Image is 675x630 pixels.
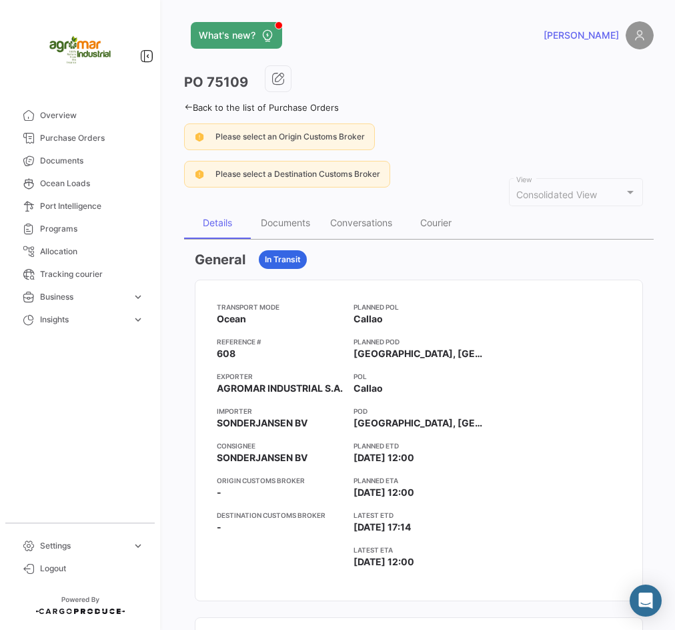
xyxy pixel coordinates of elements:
[217,510,343,521] app-card-info-title: Destination Customs Broker
[354,416,487,430] span: [GEOGRAPHIC_DATA], [GEOGRAPHIC_DATA]
[354,371,487,382] app-card-info-title: POL
[354,440,487,451] app-card-info-title: Planned ETD
[203,217,232,228] div: Details
[11,195,149,218] a: Port Intelligence
[354,336,487,347] app-card-info-title: Planned POD
[132,314,144,326] span: expand_more
[354,521,411,534] span: [DATE] 17:14
[40,540,127,552] span: Settings
[11,127,149,149] a: Purchase Orders
[11,240,149,263] a: Allocation
[516,189,597,200] mat-select-trigger: Consolidated View
[217,486,221,499] span: -
[330,217,392,228] div: Conversations
[132,540,144,552] span: expand_more
[217,347,235,360] span: 608
[40,563,144,575] span: Logout
[215,169,380,179] span: Please select a Destination Customs Broker
[354,451,414,464] span: [DATE] 12:00
[217,521,221,534] span: -
[544,29,619,42] span: [PERSON_NAME]
[217,475,343,486] app-card-info-title: Origin Customs Broker
[40,132,144,144] span: Purchase Orders
[191,22,282,49] button: What's new?
[354,347,487,360] span: [GEOGRAPHIC_DATA], [GEOGRAPHIC_DATA]
[215,131,365,141] span: Please select an Origin Customs Broker
[354,406,487,416] app-card-info-title: POD
[40,200,144,212] span: Port Intelligence
[217,302,343,312] app-card-info-title: Transport mode
[184,73,248,91] h3: PO 75109
[11,172,149,195] a: Ocean Loads
[11,218,149,240] a: Programs
[626,21,654,49] img: placeholder-user.png
[354,475,487,486] app-card-info-title: Planned ETA
[265,254,301,266] span: In Transit
[217,371,343,382] app-card-info-title: Exporter
[40,155,144,167] span: Documents
[11,149,149,172] a: Documents
[195,250,245,269] h3: General
[40,178,144,190] span: Ocean Loads
[420,217,452,228] div: Courier
[40,291,127,303] span: Business
[47,16,113,83] img: agromar.jpg
[354,545,487,555] app-card-info-title: Latest ETA
[217,382,343,395] span: AGROMAR INDUSTRIAL S.A.
[217,406,343,416] app-card-info-title: Importer
[217,416,307,430] span: SONDERJANSEN BV
[11,263,149,286] a: Tracking courier
[199,29,255,42] span: What's new?
[40,268,144,280] span: Tracking courier
[354,312,383,326] span: Callao
[217,336,343,347] app-card-info-title: Reference #
[354,302,487,312] app-card-info-title: Planned POL
[40,109,144,121] span: Overview
[217,312,246,326] span: Ocean
[40,223,144,235] span: Programs
[217,440,343,451] app-card-info-title: Consignee
[132,291,144,303] span: expand_more
[354,382,383,395] span: Callao
[261,217,310,228] div: Documents
[354,510,487,521] app-card-info-title: Latest ETD
[40,314,127,326] span: Insights
[11,104,149,127] a: Overview
[354,486,414,499] span: [DATE] 12:00
[184,102,339,113] a: Back to the list of Purchase Orders
[354,555,414,569] span: [DATE] 12:00
[217,451,307,464] span: SONDERJANSEN BV
[40,246,144,258] span: Allocation
[630,585,662,617] div: Abrir Intercom Messenger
